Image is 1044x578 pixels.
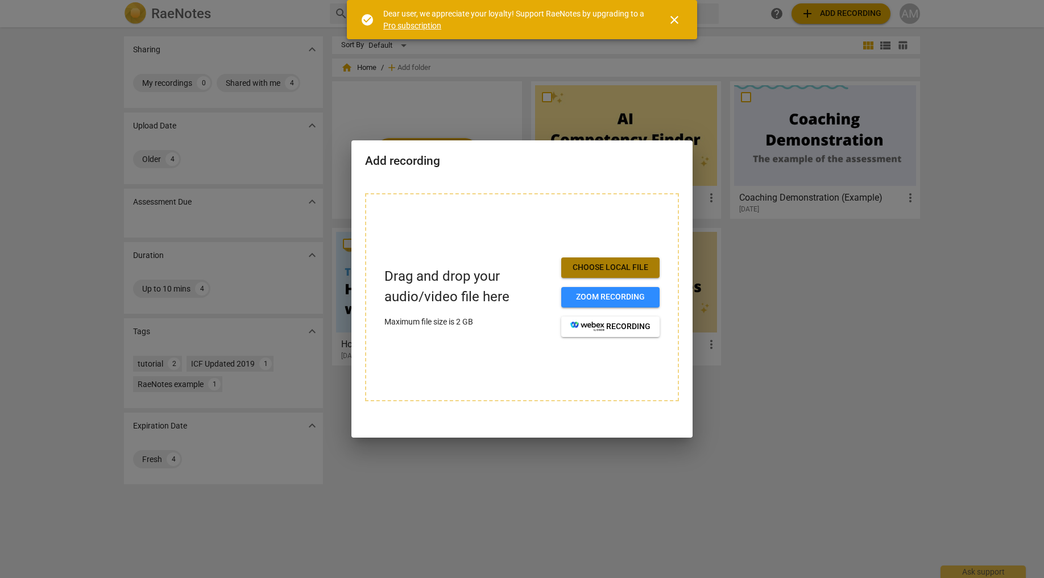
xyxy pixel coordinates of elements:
a: Pro subscription [383,21,441,30]
h2: Add recording [365,154,679,168]
button: Zoom recording [561,287,660,307]
span: Zoom recording [570,292,651,303]
span: close [668,13,681,27]
button: Close [661,6,688,34]
span: Choose local file [570,262,651,273]
p: Maximum file size is 2 GB [384,316,552,328]
p: Drag and drop your audio/video file here [384,267,552,306]
button: Choose local file [561,257,660,278]
button: recording [561,317,660,337]
span: recording [570,321,651,332]
span: check_circle [361,13,374,27]
div: Dear user, we appreciate your loyalty! Support RaeNotes by upgrading to a [383,8,647,31]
